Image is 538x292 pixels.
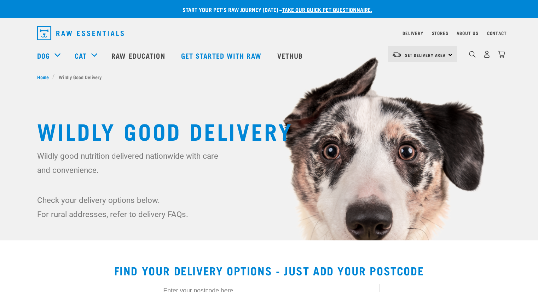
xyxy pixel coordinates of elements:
[37,73,501,81] nav: breadcrumbs
[37,73,49,81] span: Home
[392,51,401,58] img: van-moving.png
[282,8,372,11] a: take our quick pet questionnaire.
[37,118,501,143] h1: Wildly Good Delivery
[432,32,449,34] a: Stores
[405,54,446,56] span: Set Delivery Area
[270,41,312,70] a: Vethub
[37,149,223,177] p: Wildly good nutrition delivered nationwide with care and convenience.
[457,32,478,34] a: About Us
[104,41,174,70] a: Raw Education
[8,264,530,277] h2: Find your delivery options - just add your postcode
[37,73,53,81] a: Home
[469,51,476,58] img: home-icon-1@2x.png
[31,23,507,43] nav: dropdown navigation
[487,32,507,34] a: Contact
[37,26,124,40] img: Raw Essentials Logo
[174,41,270,70] a: Get started with Raw
[37,50,50,61] a: Dog
[37,193,223,221] p: Check your delivery options below. For rural addresses, refer to delivery FAQs.
[75,50,87,61] a: Cat
[483,51,491,58] img: user.png
[498,51,505,58] img: home-icon@2x.png
[403,32,423,34] a: Delivery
